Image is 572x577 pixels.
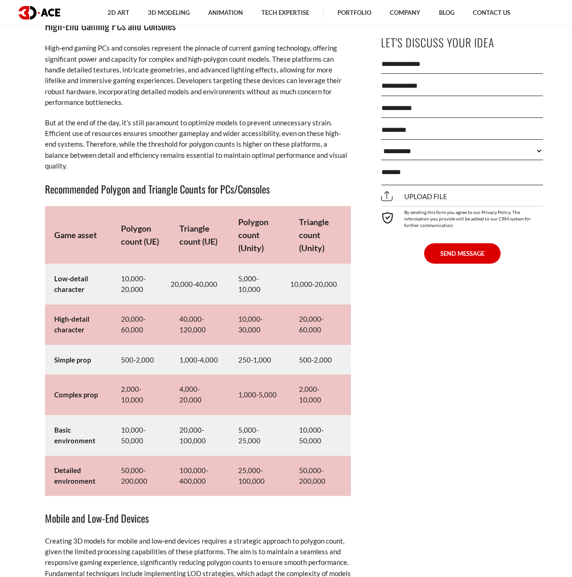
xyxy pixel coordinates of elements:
strong: Triangle count (UE) [179,223,217,246]
strong: High-detail character [54,315,89,334]
strong: Low-detail character [54,274,88,293]
p: But at the end of the day, it’s still paramount to optimize models to prevent unnecessary strain.... [45,117,351,172]
strong: Polygon count (UE) [121,223,159,246]
td: 4,000-20,000 [170,375,229,415]
h3: Mobile and Low-End Devices [45,510,351,526]
h3: Recommended Polygon and Triangle Counts for PCs/Consoles [45,181,351,197]
td: 10,000-50,000 [112,415,170,455]
p: High-end gaming PCs and consoles represent the pinnacle of current gaming technology, offering si... [45,43,351,108]
td: 10,000-30,000 [229,305,290,345]
td: 10,000-20,000 [112,264,170,305]
td: 2,000-10,000 [112,375,170,415]
td: 500-2,000 [112,345,170,375]
td: 250-1,000 [229,345,290,375]
div: By sending this form you agree to our Privacy Policy. The information you provide will be added t... [381,206,543,228]
td: 1,000-5,000 [229,375,290,415]
strong: Simple prop [54,356,91,364]
td: 20,000-60,000 [112,305,170,345]
strong: Detailed environment [54,466,95,485]
h3: High-End Gaming PCs and Consoles [45,18,351,33]
strong: Polygon count (Unity) [238,217,268,253]
strong: Complex prop [54,390,98,399]
td: 100,000-400,000 [170,456,229,496]
strong: Basic environment [54,426,95,445]
td: 50,000-200,000 [112,456,170,496]
td: 1,000-4,000 [170,345,229,375]
td: 40,000-120,000 [170,305,229,345]
td: 50,000-200,000 [290,456,351,496]
p: Let's Discuss Your Idea [381,32,543,53]
strong: Triangle count (Unity) [299,217,329,253]
td: 10,000-20,000 [290,264,351,305]
td: 20,000-40,000 [170,264,229,305]
td: 20,000-100,000 [170,415,229,455]
td: 20,000-60,000 [290,305,351,345]
td: 5,000-10,000 [229,264,290,305]
strong: Game asset [54,230,97,240]
td: 25,000-100,000 [229,456,290,496]
td: 10,000-50,000 [290,415,351,455]
button: SEND MESSAGE [424,243,501,264]
img: logo dark [19,6,60,19]
td: 2,000-10,000 [290,375,351,415]
td: 500-2,000 [290,345,351,375]
span: Upload file [381,192,447,201]
td: 5,000-25,000 [229,415,290,455]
